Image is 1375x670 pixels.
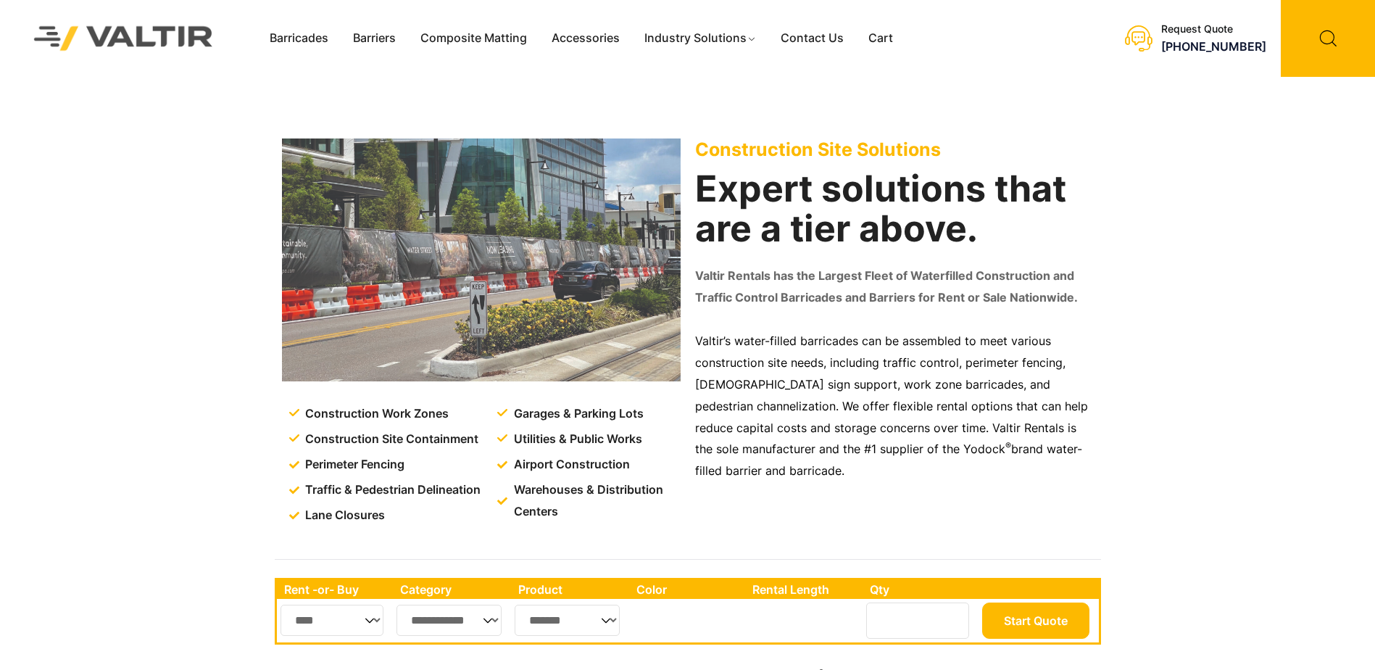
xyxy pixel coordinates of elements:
[695,169,1094,249] h2: Expert solutions that are a tier above.
[695,138,1094,160] p: Construction Site Solutions
[695,331,1094,482] p: Valtir’s water-filled barricades can be assembled to meet various construction site needs, includ...
[745,580,863,599] th: Rental Length
[510,429,642,450] span: Utilities & Public Works
[632,28,769,49] a: Industry Solutions
[257,28,341,49] a: Barricades
[302,505,385,526] span: Lane Closures
[302,454,404,476] span: Perimeter Fencing
[302,429,478,450] span: Construction Site Containment
[511,580,629,599] th: Product
[510,454,630,476] span: Airport Construction
[695,265,1094,309] p: Valtir Rentals has the Largest Fleet of Waterfilled Construction and Traffic Control Barricades a...
[393,580,512,599] th: Category
[1005,440,1011,451] sup: ®
[408,28,539,49] a: Composite Matting
[341,28,408,49] a: Barriers
[768,28,856,49] a: Contact Us
[863,580,978,599] th: Qty
[302,479,481,501] span: Traffic & Pedestrian Delineation
[277,580,393,599] th: Rent -or- Buy
[856,28,905,49] a: Cart
[1161,39,1266,54] a: [PHONE_NUMBER]
[539,28,632,49] a: Accessories
[1161,23,1266,36] div: Request Quote
[15,7,232,69] img: Valtir Rentals
[629,580,746,599] th: Color
[982,603,1089,639] button: Start Quote
[510,479,684,523] span: Warehouses & Distribution Centers
[510,403,644,425] span: Garages & Parking Lots
[302,403,449,425] span: Construction Work Zones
